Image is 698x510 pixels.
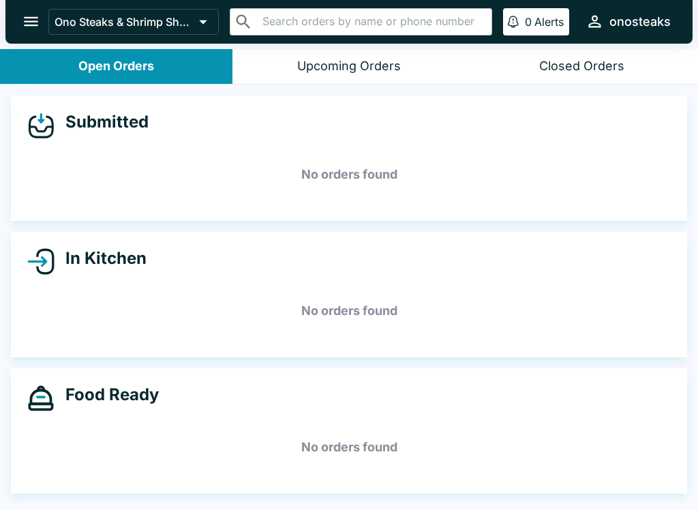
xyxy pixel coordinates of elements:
button: onosteaks [580,7,676,36]
p: Ono Steaks & Shrimp Shack [55,15,194,29]
h4: Submitted [55,112,149,132]
h4: Food Ready [55,385,159,405]
div: Closed Orders [539,59,624,74]
button: open drawer [14,4,48,39]
p: 0 [525,15,532,29]
div: Open Orders [78,59,154,74]
h5: No orders found [27,150,671,199]
p: Alerts [534,15,564,29]
h5: No orders found [27,423,671,472]
h4: In Kitchen [55,248,147,269]
input: Search orders by name or phone number [258,12,486,31]
div: onosteaks [609,14,671,30]
button: Ono Steaks & Shrimp Shack [48,9,219,35]
h5: No orders found [27,286,671,335]
div: Upcoming Orders [297,59,401,74]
